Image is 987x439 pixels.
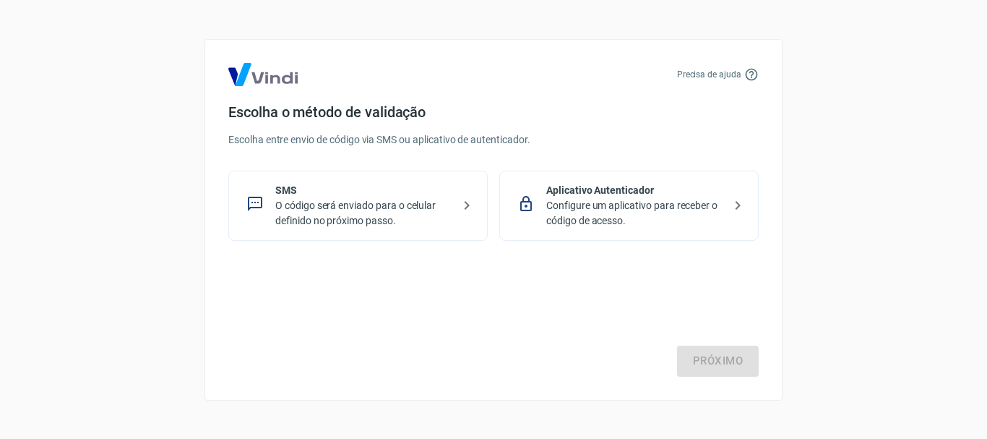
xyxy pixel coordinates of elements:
h4: Escolha o método de validação [228,103,759,121]
p: Configure um aplicativo para receber o código de acesso. [546,198,723,229]
p: Precisa de ajuda [677,68,741,81]
div: SMSO código será enviado para o celular definido no próximo passo. [228,171,488,241]
p: O código será enviado para o celular definido no próximo passo. [275,198,452,229]
img: Logo Vind [228,63,298,86]
div: Aplicativo AutenticadorConfigure um aplicativo para receber o código de acesso. [499,171,759,241]
p: SMS [275,183,452,198]
p: Escolha entre envio de código via SMS ou aplicativo de autenticador. [228,132,759,148]
p: Aplicativo Autenticador [546,183,723,198]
